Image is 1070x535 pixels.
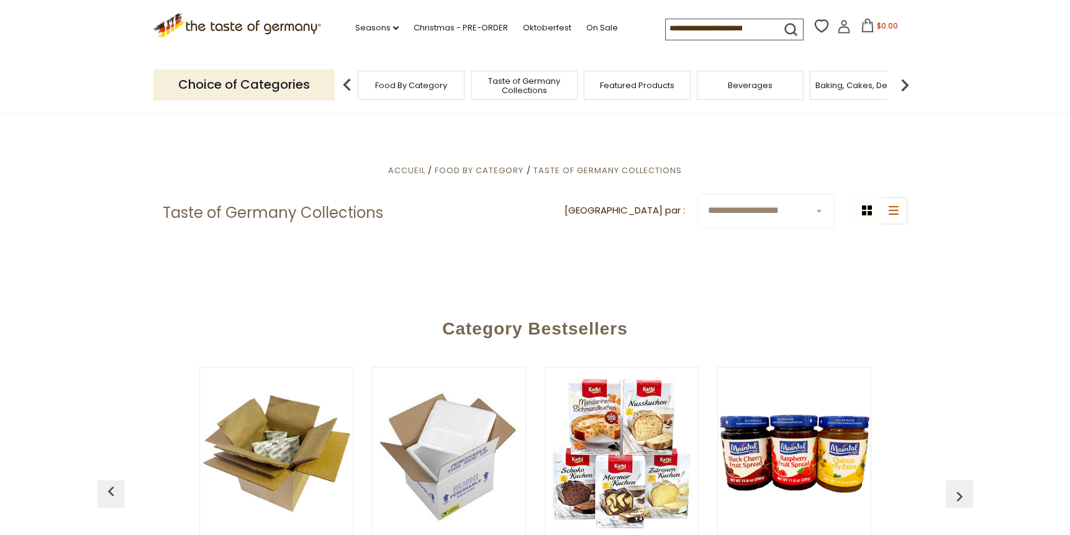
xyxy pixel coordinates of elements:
img: previous arrow [101,482,121,501]
a: Food By Category [435,164,524,176]
img: previous arrow [950,487,969,506]
a: Christmas - PRE-ORDER [414,21,508,35]
span: $0.00 [877,20,898,31]
p: Choice of Categories [153,70,335,100]
img: PERISHABLE Packaging [200,377,353,530]
a: Accueil [388,164,425,176]
img: previous arrow [335,73,360,97]
a: Food By Category [375,81,447,90]
label: [GEOGRAPHIC_DATA] par : [564,203,685,218]
a: Taste of Germany Collections [474,76,574,95]
a: Taste of Germany Collections [533,164,682,176]
div: Category Bestsellers [104,300,967,351]
h1: Taste of Germany Collections [163,204,383,222]
img: Kathi German Baking Mix Kit Assortment, 5-pack, Free Shipping [545,377,698,530]
img: The Taste of Germany Incremental Charge for Expedited Shipping of Perishable Products [373,377,525,530]
a: Featured Products [600,81,674,90]
a: Oktoberfest [523,21,571,35]
img: Maintal [718,377,871,530]
img: next arrow [892,73,917,97]
button: $0.00 [853,19,906,37]
a: Seasons [355,21,399,35]
a: Beverages [728,81,773,90]
a: On Sale [586,21,618,35]
a: Baking, Cakes, Desserts [815,81,912,90]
